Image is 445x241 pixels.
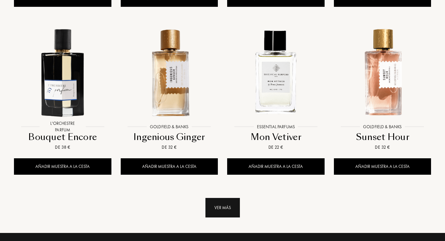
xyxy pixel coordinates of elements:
[121,18,218,158] a: Ingenious Ginger Goldfield & BanksGoldfield & BanksIngenious GingerDe 32 €
[227,158,325,175] div: Añadir muestra a la cesta
[16,144,109,151] div: De 38 €
[336,144,429,151] div: De 32 €
[123,144,216,151] div: De 32 €
[121,24,217,120] img: Ingenious Ginger Goldfield & Banks
[15,24,110,120] img: Bouquet Encore L'Orchestre Parfum
[230,144,322,151] div: De 22 €
[14,18,111,158] a: Bouquet Encore L'Orchestre ParfumL'Orchestre ParfumBouquet EncoreDe 38 €
[228,24,324,120] img: Mon Vetiver Essential Parfums
[334,18,431,158] a: Sunset Hour Goldfield & BanksGoldfield & BanksSunset HourDe 32 €
[334,158,431,175] div: Añadir muestra a la cesta
[14,158,111,175] div: Añadir muestra a la cesta
[227,18,325,158] a: Mon Vetiver Essential ParfumsEssential ParfumsMon VetiverDe 22 €
[121,158,218,175] div: Añadir muestra a la cesta
[335,24,430,120] img: Sunset Hour Goldfield & Banks
[205,198,240,217] div: Ver más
